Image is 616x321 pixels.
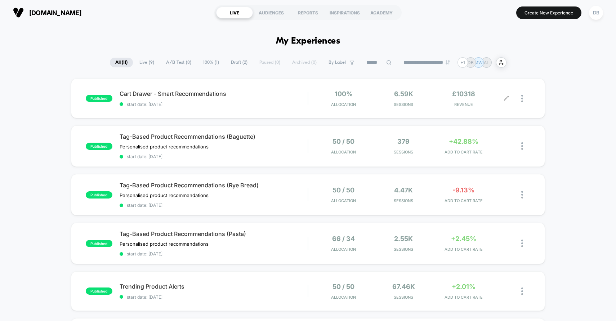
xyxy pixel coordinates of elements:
span: +2.45% [451,235,476,242]
p: AL [484,60,489,65]
span: Allocation [331,150,356,155]
p: MW [474,60,483,65]
span: start date: [DATE] [120,202,308,208]
span: Sessions [375,295,432,300]
img: end [446,60,450,64]
span: Tag-Based Product Recommendations (Pasta) [120,230,308,237]
img: Visually logo [13,7,24,18]
span: Sessions [375,247,432,252]
button: Create New Experience [516,6,581,19]
div: DB [589,6,603,20]
span: start date: [DATE] [120,251,308,257]
span: 66 / 34 [332,235,355,242]
span: REVENUE [435,102,491,107]
span: Allocation [331,198,356,203]
span: 2.55k [394,235,413,242]
span: start date: [DATE] [120,154,308,159]
span: Sessions [375,150,432,155]
img: close [521,95,523,102]
h1: My Experiences [276,36,340,46]
div: REPORTS [290,7,326,18]
div: INSPIRATIONS [326,7,363,18]
span: Sessions [375,102,432,107]
span: By Label [329,60,346,65]
span: published [86,191,112,199]
span: +2.01% [452,283,476,290]
span: All ( 11 ) [110,58,133,67]
span: 67.46k [392,283,415,290]
span: start date: [DATE] [120,294,308,300]
span: Allocation [331,295,356,300]
span: -9.13% [452,186,474,194]
span: Personalised product recommendations [120,241,209,247]
span: ADD TO CART RATE [435,198,491,203]
span: ADD TO CART RATE [435,295,491,300]
div: + 1 [457,57,468,68]
div: LIVE [216,7,253,18]
span: Sessions [375,198,432,203]
span: 100% ( 1 ) [198,58,224,67]
img: close [521,191,523,199]
span: A/B Test ( 8 ) [161,58,197,67]
img: close [521,240,523,247]
span: 6.59k [394,90,413,98]
span: published [86,95,112,102]
span: 50 / 50 [332,186,354,194]
button: [DOMAIN_NAME] [11,7,84,18]
span: Draft ( 2 ) [226,58,253,67]
span: 50 / 50 [332,138,354,145]
span: start date: [DATE] [120,102,308,107]
span: Allocation [331,102,356,107]
span: Tag-Based Product Recommendations (Rye Bread) [120,182,308,189]
p: DB [468,60,474,65]
span: Personalised product recommendations [120,192,209,198]
span: £10318 [452,90,475,98]
span: Trending Product Alerts [120,283,308,290]
span: +42.88% [449,138,478,145]
span: Live ( 9 ) [134,58,160,67]
img: close [521,142,523,150]
img: close [521,287,523,295]
span: Cart Drawer - Smart Recommendations [120,90,308,97]
span: 4.47k [394,186,413,194]
span: published [86,143,112,150]
div: ACADEMY [363,7,400,18]
span: 379 [397,138,410,145]
div: AUDIENCES [253,7,290,18]
span: Tag-Based Product Recommendations (Baguette) [120,133,308,140]
span: published [86,287,112,295]
span: [DOMAIN_NAME] [29,9,81,17]
span: 50 / 50 [332,283,354,290]
span: ADD TO CART RATE [435,150,491,155]
span: Personalised product recommendations [120,144,209,150]
span: 100% [335,90,353,98]
span: ADD TO CART RATE [435,247,491,252]
span: Allocation [331,247,356,252]
button: DB [587,5,605,20]
span: published [86,240,112,247]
